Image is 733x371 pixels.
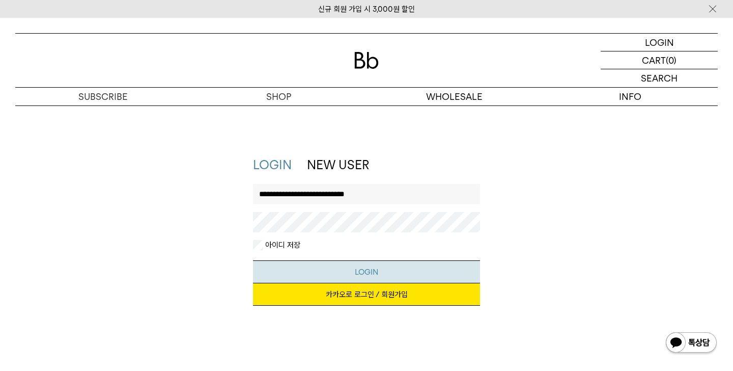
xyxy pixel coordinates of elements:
button: LOGIN [253,260,481,283]
a: 신규 회원 가입 시 3,000원 할인 [318,5,415,14]
label: 아이디 저장 [263,240,300,250]
p: LOGIN [645,34,674,51]
p: WHOLESALE [366,88,542,105]
img: 카카오톡 채널 1:1 채팅 버튼 [665,331,718,356]
a: LOGIN [253,157,292,172]
a: SHOP [191,88,366,105]
a: LOGIN [601,34,718,51]
p: CART [642,51,666,69]
p: SEARCH [641,69,678,87]
img: 로고 [354,52,379,69]
a: CART (0) [601,51,718,69]
a: SUBSCRIBE [15,88,191,105]
p: INFO [542,88,718,105]
a: NEW USER [307,157,369,172]
a: 카카오로 로그인 / 회원가입 [253,283,481,306]
p: (0) [666,51,676,69]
